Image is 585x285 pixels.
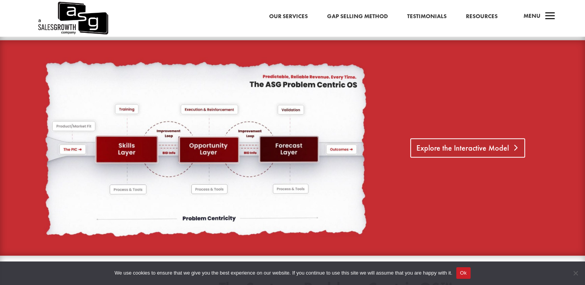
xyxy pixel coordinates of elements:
[114,269,452,277] span: We use cookies to ensure that we give you the best experience on our website. If you continue to ...
[327,12,388,22] a: Gap Selling Method
[524,12,541,20] span: Menu
[466,12,498,22] a: Resources
[410,138,525,158] a: Explore the Interactive Model
[571,269,579,277] span: No
[456,267,471,279] button: Ok
[44,57,367,239] img: OS Background
[407,12,447,22] a: Testimonials
[542,9,558,24] span: a
[269,12,308,22] a: Our Services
